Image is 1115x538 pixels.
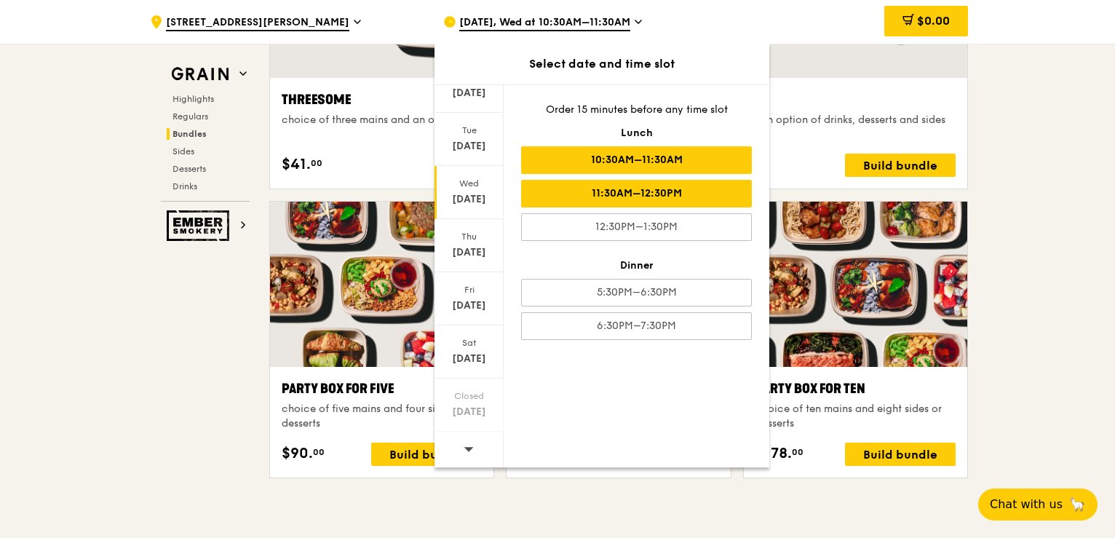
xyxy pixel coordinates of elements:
[978,488,1098,521] button: Chat with us🦙
[1068,496,1086,513] span: 🦙
[282,379,482,399] div: Party Box for Five
[521,103,752,117] div: Order 15 minutes before any time slot
[172,111,208,122] span: Regulars
[521,258,752,273] div: Dinner
[282,443,313,464] span: $90.
[437,139,501,154] div: [DATE]
[282,154,311,175] span: $41.
[437,86,501,100] div: [DATE]
[167,61,234,87] img: Grain web logo
[172,129,207,139] span: Bundles
[371,443,482,466] div: Build bundle
[437,405,501,419] div: [DATE]
[437,352,501,366] div: [DATE]
[166,15,349,31] span: [STREET_ADDRESS][PERSON_NAME]
[172,146,194,157] span: Sides
[521,213,752,241] div: 12:30PM–1:30PM
[521,126,752,141] div: Lunch
[437,298,501,313] div: [DATE]
[637,113,956,127] div: choice of five mains and an option of drinks, desserts and sides
[437,192,501,207] div: [DATE]
[521,312,752,340] div: 6:30PM–7:30PM
[755,379,956,399] div: Party Box for Ten
[313,446,325,458] span: 00
[521,180,752,207] div: 11:30AM–12:30PM
[755,402,956,431] div: choice of ten mains and eight sides or desserts
[437,284,501,296] div: Fri
[990,496,1063,513] span: Chat with us
[521,146,752,174] div: 10:30AM–11:30AM
[917,14,950,28] span: $0.00
[437,178,501,189] div: Wed
[172,94,214,104] span: Highlights
[792,446,803,458] span: 00
[845,154,956,177] div: Build bundle
[437,390,501,402] div: Closed
[167,210,234,241] img: Ember Smokery web logo
[459,15,630,31] span: [DATE], Wed at 10:30AM–11:30AM
[637,90,956,110] div: Fivesome
[437,337,501,349] div: Sat
[437,245,501,260] div: [DATE]
[311,157,322,169] span: 00
[521,279,752,306] div: 5:30PM–6:30PM
[437,231,501,242] div: Thu
[282,402,482,431] div: choice of five mains and four sides or desserts
[435,55,769,73] div: Select date and time slot
[282,90,600,110] div: Threesome
[282,113,600,127] div: choice of three mains and an option of drinks, desserts and sides
[755,443,792,464] span: $178.
[437,124,501,136] div: Tue
[845,443,956,466] div: Build bundle
[172,164,206,174] span: Desserts
[172,181,197,191] span: Drinks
